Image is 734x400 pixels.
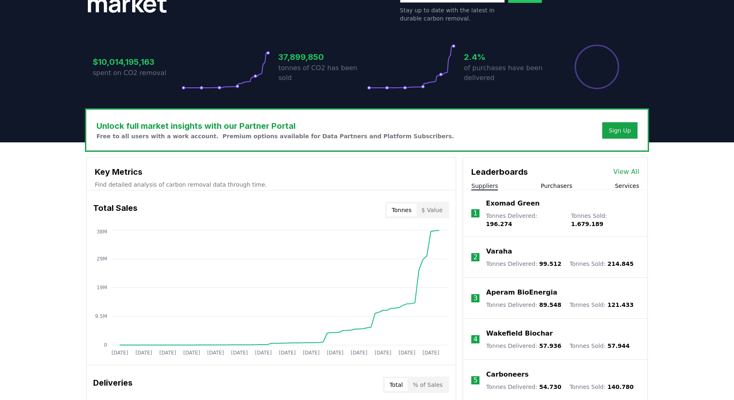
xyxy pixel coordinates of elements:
h3: Total Sales [93,202,138,218]
tspan: 0 [104,342,107,348]
p: Tonnes Delivered : [486,260,561,268]
p: 3 [473,293,477,303]
tspan: [DATE] [255,350,272,356]
button: Services [615,182,639,190]
a: Wakefield Biochar [486,329,553,338]
span: 121.433 [608,302,634,308]
p: Free to all users with a work account. Premium options available for Data Partners and Platform S... [96,132,454,140]
p: Tonnes Delivered : [486,212,563,228]
p: Tonnes Sold : [569,260,633,268]
p: Tonnes Sold : [569,301,633,309]
button: Tonnes [387,203,416,217]
span: 214.845 [608,261,634,267]
tspan: [DATE] [375,350,392,356]
p: tonnes of CO2 has been sold [278,63,367,83]
p: 1 [473,208,477,218]
h3: 2.4% [464,51,553,63]
h3: 37,899,850 [278,51,367,63]
p: Tonnes Sold : [571,212,639,228]
tspan: [DATE] [231,350,248,356]
p: Tonnes Sold : [569,383,633,391]
h3: Unlock full market insights with our Partner Portal [96,120,454,132]
tspan: [DATE] [303,350,320,356]
h3: Leaderboards [471,166,528,178]
p: Tonnes Delivered : [486,301,561,309]
button: Suppliers [471,182,498,190]
a: View All [613,167,639,177]
tspan: [DATE] [327,350,344,356]
tspan: 19M [96,285,107,290]
tspan: [DATE] [159,350,176,356]
tspan: [DATE] [207,350,224,356]
button: Total [385,378,408,391]
h3: Key Metrics [95,166,447,178]
span: 99.512 [539,261,561,267]
button: % of Sales [408,378,447,391]
span: 140.780 [608,384,634,390]
p: Find detailed analysis of carbon removal data through time. [95,181,447,189]
p: 2 [473,252,477,262]
tspan: [DATE] [279,350,296,356]
a: Varaha [486,247,512,256]
tspan: [DATE] [183,350,200,356]
tspan: [DATE] [422,350,439,356]
button: Purchasers [541,182,572,190]
tspan: 38M [96,229,107,235]
a: Sign Up [609,126,631,135]
button: $ Value [417,203,448,217]
p: Tonnes Sold : [569,342,629,350]
p: Tonnes Delivered : [486,383,561,391]
p: 4 [473,334,477,344]
p: of purchases have been delivered [464,63,553,83]
span: 1.679.189 [571,221,603,227]
p: spent on CO2 removal [93,68,181,78]
p: 5 [473,375,477,385]
span: 57.936 [539,343,561,349]
tspan: [DATE] [135,350,152,356]
a: Exomad Green [486,199,540,208]
div: Percentage of sales delivered [574,44,620,90]
span: 54.730 [539,384,561,390]
span: 89.548 [539,302,561,308]
span: 57.944 [608,343,630,349]
p: Stay up to date with the latest in durable carbon removal. [400,6,505,23]
p: Tonnes Delivered : [486,342,561,350]
tspan: [DATE] [112,350,128,356]
tspan: [DATE] [351,350,367,356]
h3: $10,014,195,163 [93,56,181,68]
a: Carboneers [486,370,528,379]
h3: Deliveries [93,377,133,393]
button: Sign Up [602,122,638,139]
tspan: 29M [96,256,107,262]
span: 196.274 [486,221,512,227]
tspan: [DATE] [399,350,415,356]
tspan: 9.5M [95,313,107,319]
a: Aperam BioEnergia [486,288,557,297]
